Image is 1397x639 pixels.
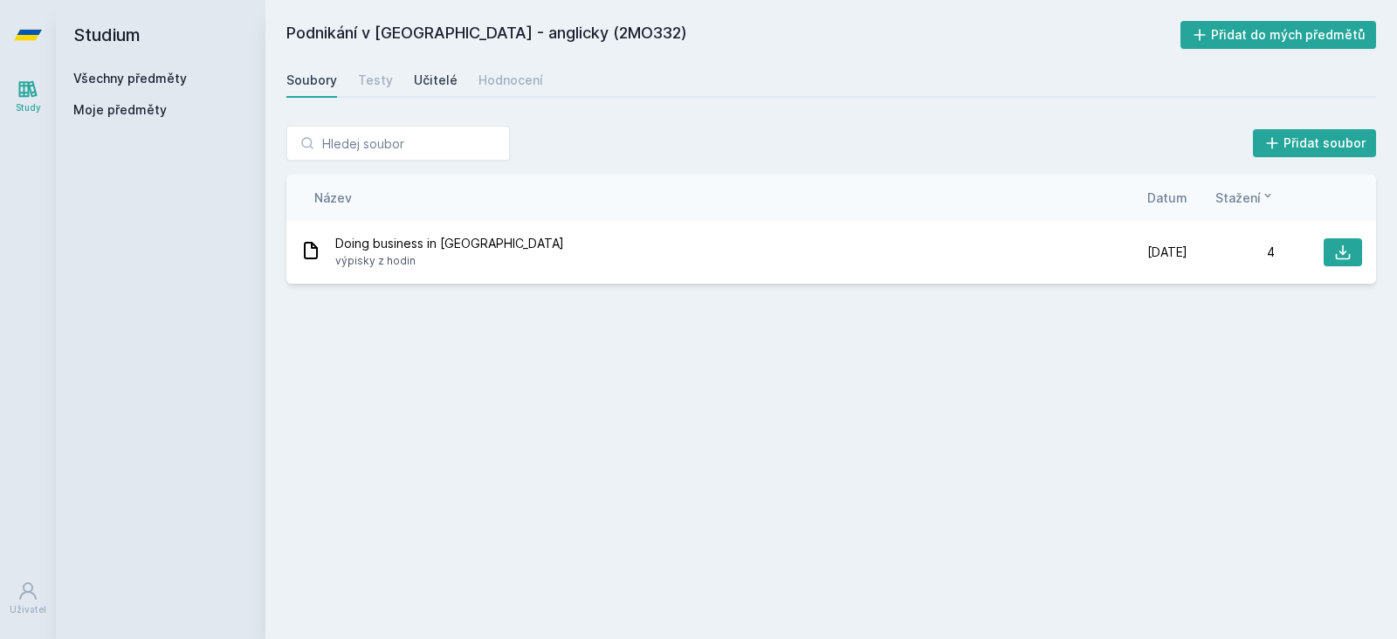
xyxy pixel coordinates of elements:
[478,63,543,98] a: Hodnocení
[1215,189,1275,207] button: Stažení
[335,252,564,270] span: výpisky z hodin
[1215,189,1261,207] span: Stažení
[286,21,1180,49] h2: Podnikání v [GEOGRAPHIC_DATA] - anglicky (2MO332)
[3,70,52,123] a: Study
[478,72,543,89] div: Hodnocení
[286,72,337,89] div: Soubory
[1180,21,1377,49] button: Přidat do mých předmětů
[335,235,564,252] span: Doing business in [GEOGRAPHIC_DATA]
[16,101,41,114] div: Study
[10,603,46,616] div: Uživatel
[1187,244,1275,261] div: 4
[286,126,510,161] input: Hledej soubor
[414,63,458,98] a: Učitelé
[286,63,337,98] a: Soubory
[1147,244,1187,261] span: [DATE]
[358,63,393,98] a: Testy
[414,72,458,89] div: Učitelé
[73,71,187,86] a: Všechny předměty
[73,101,167,119] span: Moje předměty
[1253,129,1377,157] button: Přidat soubor
[358,72,393,89] div: Testy
[3,572,52,625] a: Uživatel
[1147,189,1187,207] button: Datum
[314,189,352,207] button: Název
